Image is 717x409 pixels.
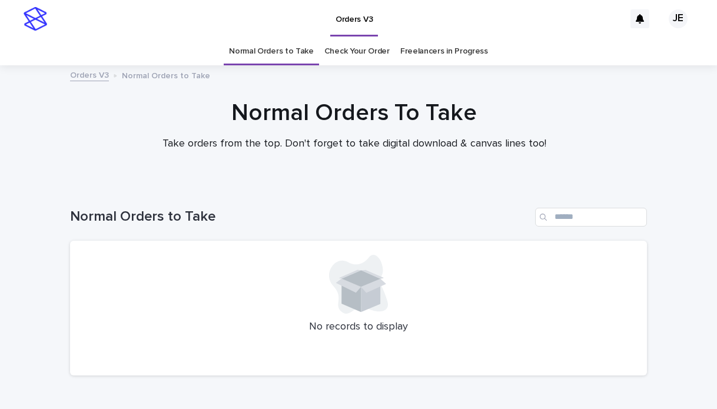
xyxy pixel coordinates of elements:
p: No records to display [84,321,633,334]
a: Normal Orders to Take [229,38,314,65]
h1: Normal Orders to Take [70,208,530,225]
a: Check Your Order [324,38,390,65]
p: Take orders from the top. Don't forget to take digital download & canvas lines too! [119,138,590,151]
input: Search [535,208,647,227]
p: Normal Orders to Take [122,68,210,81]
a: Freelancers in Progress [400,38,488,65]
img: stacker-logo-s-only.png [24,7,47,31]
div: JE [669,9,688,28]
h1: Normal Orders To Take [66,99,643,127]
a: Orders V3 [70,68,109,81]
